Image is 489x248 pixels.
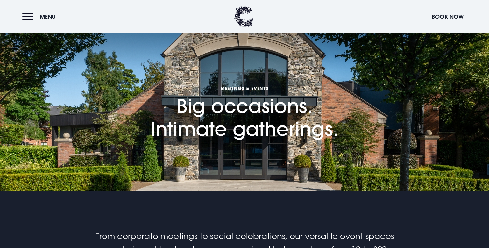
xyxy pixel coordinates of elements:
[22,10,59,24] button: Menu
[151,54,338,140] h1: Big occasions. Intimate gatherings.
[429,10,467,24] button: Book Now
[40,13,56,20] span: Menu
[234,6,253,27] img: Clandeboye Lodge
[151,85,338,91] span: Meetings & Events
